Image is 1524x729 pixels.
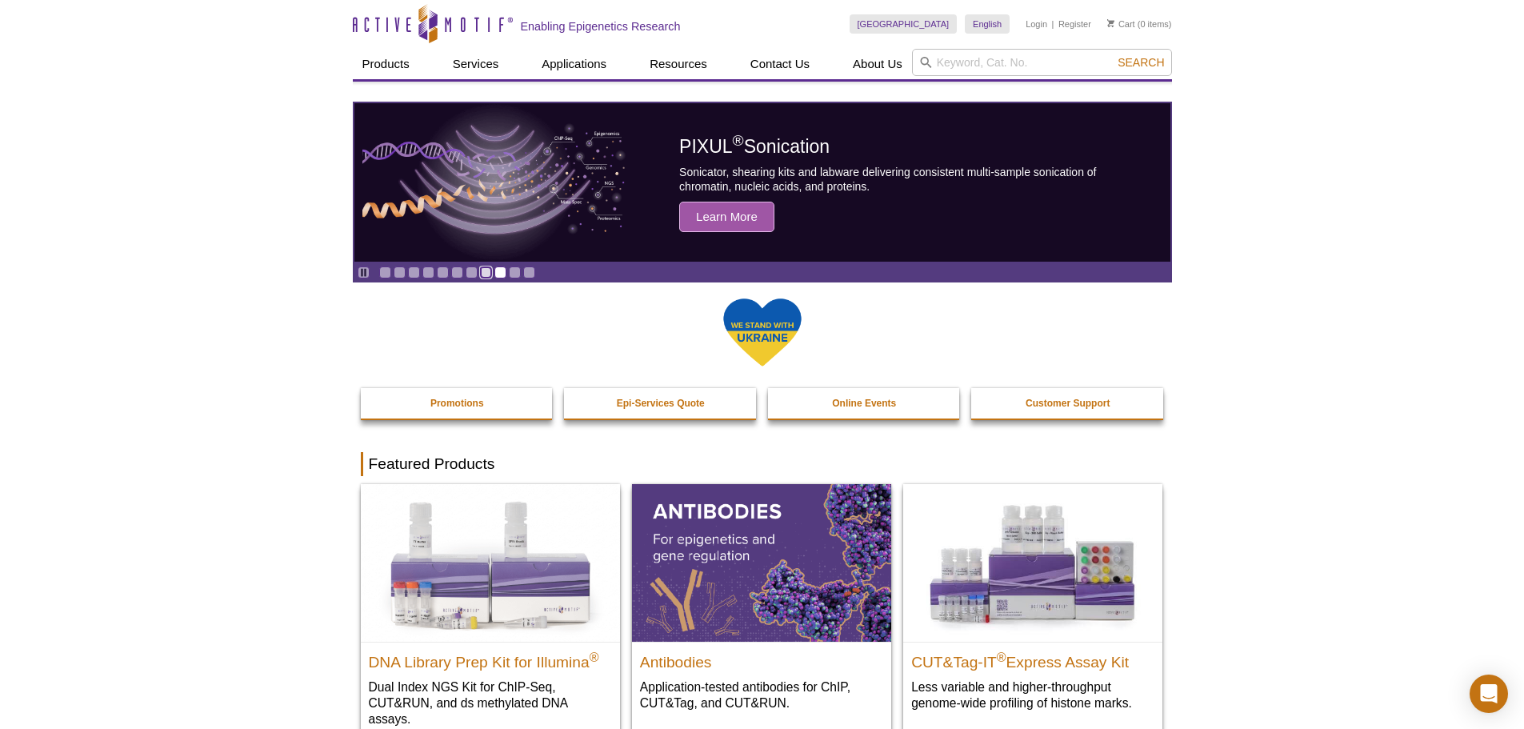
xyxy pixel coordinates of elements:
p: Sonicator, shearing kits and labware delivering consistent multi-sample sonication of chromatin, ... [679,165,1134,194]
a: Login [1026,18,1047,30]
sup: ® [733,133,744,150]
a: About Us [843,49,912,79]
a: Cart [1107,18,1135,30]
a: Go to slide 4 [422,266,434,278]
a: Customer Support [971,388,1165,419]
a: Contact Us [741,49,819,79]
sup: ® [590,650,599,663]
strong: Epi-Services Quote [617,398,705,409]
button: Search [1113,55,1169,70]
a: Online Events [768,388,962,419]
strong: Customer Support [1026,398,1110,409]
h2: Featured Products [361,452,1164,476]
a: Resources [640,49,717,79]
a: Go to slide 10 [509,266,521,278]
article: PIXUL Sonication [354,103,1170,262]
a: Go to slide 8 [480,266,492,278]
p: Application-tested antibodies for ChIP, CUT&Tag, and CUT&RUN. [640,679,883,711]
strong: Promotions [430,398,484,409]
strong: Online Events [832,398,896,409]
a: Promotions [361,388,554,419]
span: Learn More [679,202,774,232]
a: Products [353,49,419,79]
h2: CUT&Tag-IT Express Assay Kit [911,647,1154,671]
a: Register [1058,18,1091,30]
span: Search [1118,56,1164,69]
a: [GEOGRAPHIC_DATA] [850,14,958,34]
a: Go to slide 11 [523,266,535,278]
img: PIXUL sonication [362,102,626,262]
div: Open Intercom Messenger [1470,675,1508,713]
a: CUT&Tag-IT® Express Assay Kit CUT&Tag-IT®Express Assay Kit Less variable and higher-throughput ge... [903,484,1162,727]
a: Go to slide 2 [394,266,406,278]
img: All Antibodies [632,484,891,641]
img: CUT&Tag-IT® Express Assay Kit [903,484,1162,641]
a: All Antibodies Antibodies Application-tested antibodies for ChIP, CUT&Tag, and CUT&RUN. [632,484,891,727]
li: (0 items) [1107,14,1172,34]
img: Your Cart [1107,19,1114,27]
a: Go to slide 3 [408,266,420,278]
a: Services [443,49,509,79]
h2: DNA Library Prep Kit for Illumina [369,647,612,671]
a: English [965,14,1010,34]
a: Go to slide 6 [451,266,463,278]
a: Go to slide 1 [379,266,391,278]
a: Go to slide 5 [437,266,449,278]
h2: Enabling Epigenetics Research [521,19,681,34]
a: Go to slide 7 [466,266,478,278]
a: Go to slide 9 [494,266,506,278]
img: We Stand With Ukraine [722,297,802,368]
a: Epi-Services Quote [564,388,758,419]
p: Dual Index NGS Kit for ChIP-Seq, CUT&RUN, and ds methylated DNA assays. [369,679,612,727]
sup: ® [997,650,1006,663]
a: PIXUL sonication PIXUL®Sonication Sonicator, shearing kits and labware delivering consistent mult... [354,103,1170,262]
input: Keyword, Cat. No. [912,49,1172,76]
a: Applications [532,49,616,79]
p: Less variable and higher-throughput genome-wide profiling of histone marks​. [911,679,1154,711]
a: Toggle autoplay [358,266,370,278]
h2: Antibodies [640,647,883,671]
span: PIXUL Sonication [679,136,830,157]
img: DNA Library Prep Kit for Illumina [361,484,620,641]
li: | [1052,14,1054,34]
